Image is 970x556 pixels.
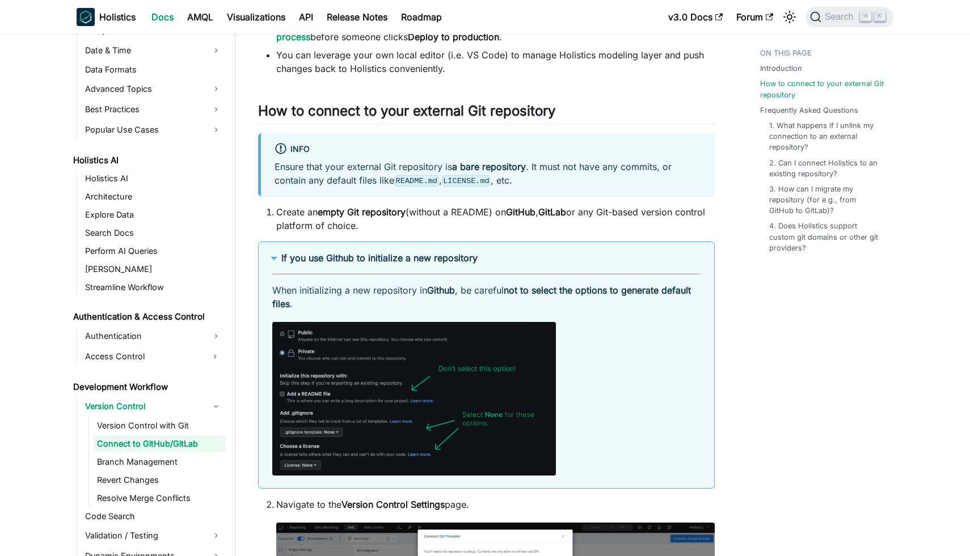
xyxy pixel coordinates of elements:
p: When initializing a new repository in , be careful . [272,283,701,311]
a: API [292,8,320,26]
a: Data Formats [82,62,225,78]
a: Release Notes [320,8,394,26]
button: Search (Command+K) [805,7,893,27]
a: Perform AI Queries [82,243,225,259]
a: v3.0 Docs [661,8,729,26]
strong: Deploy to production [408,31,499,43]
a: How to connect to your external Git repository [760,78,887,100]
li: Create an (without a README) on , or any Git-based version control platform of choice. [276,205,715,232]
b: Holistics [99,10,136,24]
img: github-option.png [272,322,556,476]
a: Holistics AI [82,171,225,186]
strong: GitHub [506,206,535,218]
p: Ensure that your external Git repository is . It must not have any commits, or contain any defaul... [275,160,701,187]
a: Docs [145,8,180,26]
a: Frequently Asked Questions [760,105,858,116]
a: 2. Can I connect Holistics to an existing repository? [769,158,882,179]
li: You can leverage your own local editor (i.e. VS Code) to manage Holistics modeling layer and push... [276,48,715,75]
nav: Docs sidebar [65,34,235,556]
img: Holistics [77,8,95,26]
strong: Github [427,285,455,296]
a: [PERSON_NAME] [82,261,225,277]
a: Authentication & Access Control [70,309,225,325]
a: Explore Data [82,207,225,223]
code: README.md [394,175,439,186]
summary: If you use Github to initialize a new repository [272,251,701,265]
strong: a bare repository [452,161,526,172]
a: Branch Management [94,454,225,470]
strong: GitLab [538,206,566,218]
code: LICENSE.md [442,175,491,186]
a: Version Control with Git [94,418,225,434]
a: Streamline Workflow [82,279,225,295]
strong: empty Git repository [318,206,406,218]
button: Switch between dark and light mode (currently light mode) [781,8,799,26]
a: AMQL [180,8,220,26]
b: If you use Github to initialize a new repository [281,252,478,264]
a: Development Workflow [70,379,225,395]
kbd: K [874,11,885,22]
p: Navigate to the page. [276,498,715,511]
a: Validation / Testing [82,527,225,545]
strong: not to select the options to generate default files [272,285,691,309]
a: Advanced Topics [82,80,225,98]
a: Date & Time [82,41,225,60]
a: HolisticsHolistics [77,8,136,26]
a: Visualizations [220,8,292,26]
a: Forum [729,8,780,26]
a: Resolve Merge Conflicts [94,490,225,506]
a: Roadmap [394,8,449,26]
h2: How to connect to your external Git repository [258,103,715,124]
a: Introduction [760,63,802,74]
a: 3. How can I migrate my repository (for e.g., from GitHub to GitLab)? [769,184,882,217]
a: Code Search [82,508,225,524]
a: Authentication [82,327,225,345]
a: Access Control [82,347,205,366]
span: Search [821,12,861,22]
a: Architecture [82,189,225,205]
a: 1. What happens if I unlink my connection to an external repository? [769,120,882,153]
a: Best Practices [82,100,225,118]
button: Expand sidebar category 'Access Control' [205,347,225,366]
a: Holistics AI [70,152,225,168]
strong: Version Control Settings [341,499,445,510]
a: 4. Does Holistics support custom git domains or other git providers? [769,220,882,253]
a: Connect to GitHub/GitLab [94,436,225,452]
a: Version Control [82,397,225,415]
a: Revert Changes [94,472,225,488]
a: Search Docs [82,225,225,241]
kbd: ⌘ [860,11,871,22]
div: info [275,142,701,157]
a: Popular Use Cases [82,121,225,139]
